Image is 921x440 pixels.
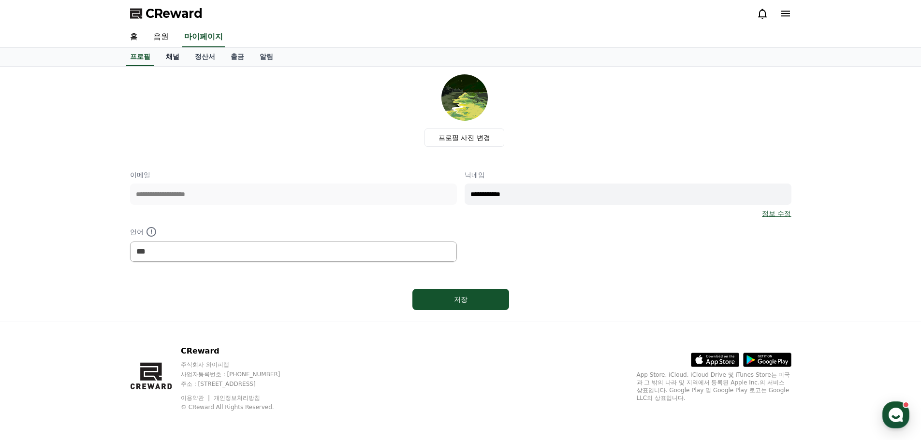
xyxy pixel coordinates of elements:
[3,306,64,330] a: 홈
[64,306,125,330] a: 대화
[182,27,225,47] a: 마이페이지
[130,226,457,238] p: 언어
[130,170,457,180] p: 이메일
[252,48,281,66] a: 알림
[181,345,299,357] p: CReward
[432,295,490,304] div: 저장
[181,395,211,401] a: 이용약관
[465,170,791,180] p: 닉네임
[223,48,252,66] a: 출금
[122,27,146,47] a: 홈
[130,6,203,21] a: CReward
[187,48,223,66] a: 정산서
[158,48,187,66] a: 채널
[637,371,791,402] p: App Store, iCloud, iCloud Drive 및 iTunes Store는 미국과 그 밖의 나라 및 지역에서 등록된 Apple Inc.의 서비스 상표입니다. Goo...
[126,48,154,66] a: 프로필
[214,395,260,401] a: 개인정보처리방침
[412,289,509,310] button: 저장
[125,306,186,330] a: 설정
[762,209,791,218] a: 정보 수정
[146,6,203,21] span: CReward
[181,361,299,369] p: 주식회사 와이피랩
[181,380,299,388] p: 주소 : [STREET_ADDRESS]
[149,321,161,328] span: 설정
[88,321,100,329] span: 대화
[181,403,299,411] p: © CReward All Rights Reserved.
[424,128,504,147] label: 프로필 사진 변경
[30,321,36,328] span: 홈
[441,74,488,121] img: profile_image
[181,370,299,378] p: 사업자등록번호 : [PHONE_NUMBER]
[146,27,176,47] a: 음원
